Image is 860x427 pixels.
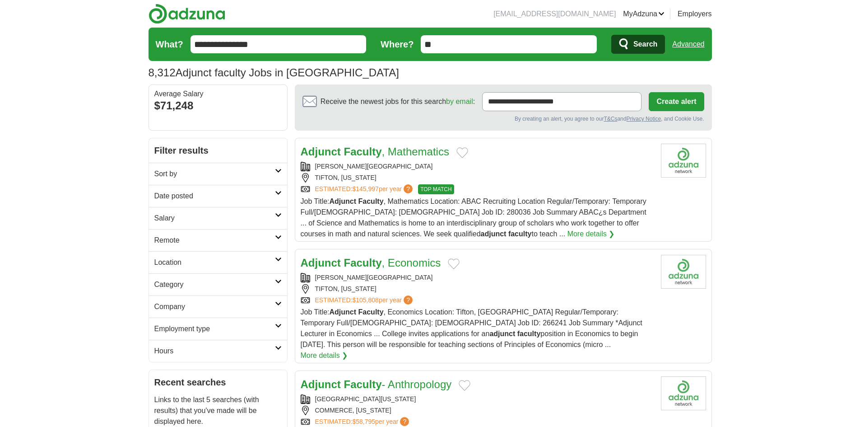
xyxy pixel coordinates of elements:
h2: Category [154,279,275,290]
a: Location [149,251,287,273]
p: Links to the last 5 searches (with results) that you've made will be displayed here. [154,394,282,427]
a: MyAdzuna [623,9,665,19]
button: Add to favorite jobs [459,380,470,391]
h2: Recent searches [154,375,282,389]
a: T&Cs [604,116,617,122]
li: [EMAIL_ADDRESS][DOMAIN_NAME] [493,9,616,19]
span: ? [404,184,413,193]
a: Adjunct Faculty, Economics [301,257,441,269]
h2: Remote [154,235,275,246]
div: [GEOGRAPHIC_DATA][US_STATE] [301,394,654,404]
a: Category [149,273,287,296]
a: Employment type [149,318,287,340]
h2: Employment type [154,324,275,334]
a: ESTIMATED:$105,808per year? [315,296,415,305]
span: $145,997 [352,185,378,192]
a: ESTIMATED:$58,795per year? [315,417,411,427]
div: TIFTON, [US_STATE] [301,284,654,294]
h2: Hours [154,346,275,357]
a: Sort by [149,163,287,185]
button: Add to favorite jobs [456,147,468,158]
a: More details ❯ [567,229,615,239]
span: $105,808 [352,296,378,304]
h1: Adjunct faculty Jobs in [GEOGRAPHIC_DATA] [149,66,399,79]
h2: Sort by [154,169,275,179]
span: $58,795 [352,418,375,425]
span: TOP MATCH [418,184,454,194]
label: What? [156,38,183,51]
strong: Faculty [344,378,382,390]
img: Company logo [661,144,706,178]
span: Job Title: , Economics Location: Tifton, [GEOGRAPHIC_DATA] Regular/Temporary: Temporary Full/[DEM... [301,308,642,348]
a: Hours [149,340,287,362]
strong: faculty [517,330,541,338]
a: Employers [678,9,712,19]
span: Search [633,35,657,53]
label: Where? [381,38,414,51]
strong: adjunct [481,230,507,238]
a: Adjunct Faculty- Anthropology [301,378,452,390]
a: Date posted [149,185,287,207]
span: Job Title: , Mathematics Location: ABAC Recruiting Location Regular/Temporary: Temporary Full/[DE... [301,197,646,238]
img: Company logo [661,255,706,289]
div: $71,248 [154,98,282,114]
a: by email [446,98,473,105]
a: Adjunct Faculty, Mathematics [301,145,449,158]
strong: Faculty [358,308,384,316]
a: ESTIMATED:$145,997per year? [315,184,415,194]
button: Search [611,35,665,54]
div: TIFTON, [US_STATE] [301,173,654,183]
a: Salary [149,207,287,229]
a: Company [149,296,287,318]
button: Add to favorite jobs [448,258,460,269]
a: Remote [149,229,287,251]
strong: Adjunct [301,145,341,158]
div: [PERSON_NAME][GEOGRAPHIC_DATA] [301,273,654,282]
span: Receive the newest jobs for this search : [321,96,475,107]
div: Average Salary [154,90,282,98]
h2: Date posted [154,191,275,202]
strong: Adjunct [301,378,341,390]
strong: Adjunct [330,197,357,205]
strong: adjunct [489,330,515,338]
strong: Faculty [344,145,382,158]
strong: Faculty [358,197,384,205]
a: Privacy Notice [626,116,661,122]
strong: faculty [508,230,532,238]
a: More details ❯ [301,350,348,361]
span: ? [404,296,413,305]
a: Advanced [672,35,704,53]
button: Create alert [649,92,704,111]
h2: Location [154,257,275,268]
strong: Adjunct [301,257,341,269]
strong: Adjunct [330,308,357,316]
span: 8,312 [149,65,176,81]
h2: Company [154,301,275,312]
strong: Faculty [344,257,382,269]
div: [PERSON_NAME][GEOGRAPHIC_DATA] [301,162,654,171]
h2: Filter results [149,138,287,163]
div: COMMERCE, [US_STATE] [301,406,654,415]
span: ? [400,417,409,426]
h2: Salary [154,213,275,224]
div: By creating an alert, you agree to our and , and Cookie Use. [302,115,704,123]
img: Adzuna logo [149,4,225,24]
img: Company logo [661,376,706,410]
